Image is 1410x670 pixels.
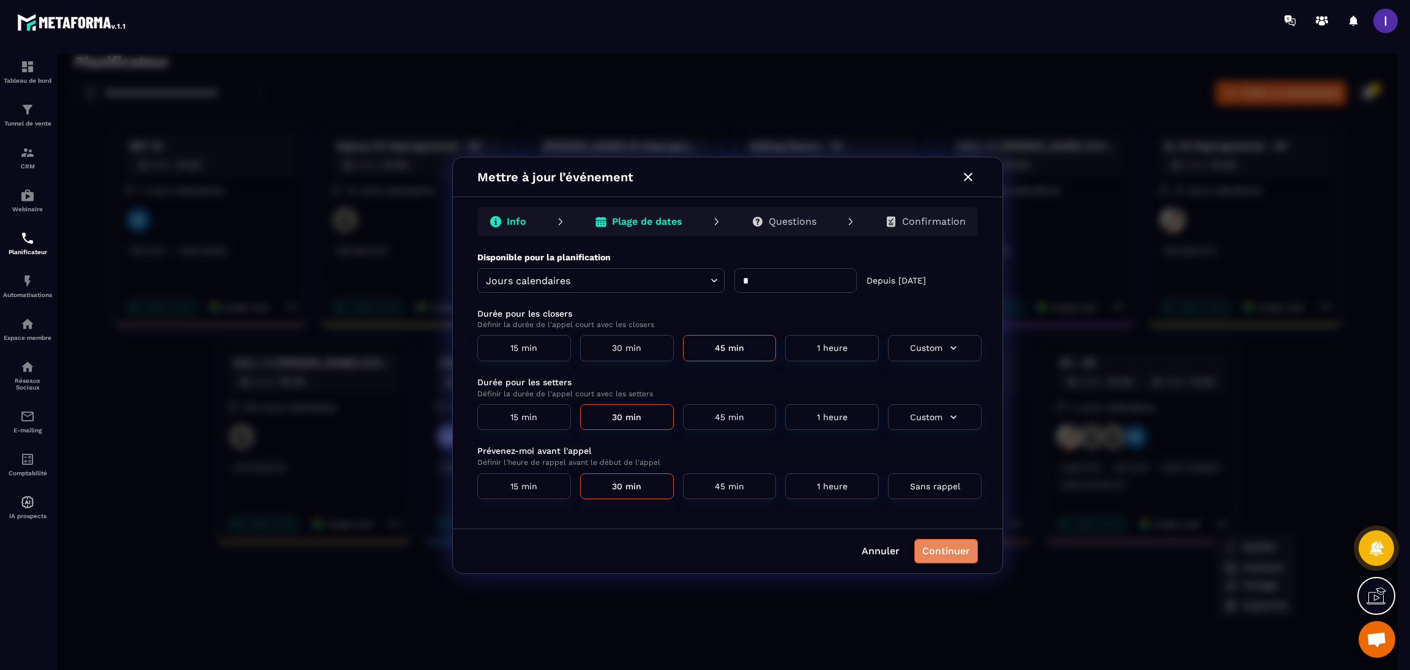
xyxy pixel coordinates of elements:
p: Définir la durée de l'appel court avec les closers [420,266,924,277]
a: automationsautomationsWebinaire [3,179,52,222]
button: 1 heure [728,420,821,446]
button: Sans rappel [830,420,924,446]
p: Tableau de bord [3,77,52,84]
img: accountant [20,452,35,467]
img: automations [20,274,35,288]
a: automationsautomationsEspace membre [3,307,52,350]
p: Webinaire [3,206,52,213]
button: 45 min [625,351,719,377]
p: Comptabilité [3,470,52,476]
a: formationformationTunnel de vente [3,93,52,136]
button: 15 min [420,420,513,446]
p: Questions [711,162,759,175]
button: 45 min [625,282,719,308]
a: Ouvrir le chat [1359,621,1395,658]
p: Mettre à jour l’événement [420,115,576,133]
p: Espace membre [3,334,52,341]
div: Jours calendaires [420,215,667,239]
img: social-network [20,359,35,374]
button: 30 min [523,351,616,377]
a: accountantaccountantComptabilité [3,443,52,486]
button: 45 min [625,420,719,446]
p: Définir la durée de l'appel court avec les setters [420,336,924,346]
img: email [20,409,35,424]
p: CRM [3,163,52,170]
button: 1 heure [728,351,821,377]
p: Durée pour les closers [420,254,924,266]
button: 15 min [420,282,513,308]
p: Disponible pour la planification [420,198,924,210]
p: IA prospects [3,513,52,519]
a: automationsautomationsAutomatisations [3,265,52,307]
button: Custom [830,282,924,308]
img: scheduler [20,231,35,246]
img: automations [20,188,35,203]
a: formationformationCRM [3,136,52,179]
p: Durée pour les setters [420,323,924,336]
a: emailemailE-mailing [3,400,52,443]
p: Confirmation [845,162,908,175]
a: formationformationTableau de bord [3,50,52,93]
p: Définir l'heure de rappel avant le début de l'appel [420,404,924,415]
button: Annuler [797,486,849,510]
p: Automatisations [3,292,52,298]
p: Réseaux Sociaux [3,377,52,391]
img: logo [17,11,127,33]
img: formation [20,145,35,160]
p: Plage de dates [554,162,625,175]
button: 1 heure [728,282,821,308]
button: 30 min [523,420,616,446]
p: Prévenez-moi avant l'appel [420,391,924,404]
img: formation [20,59,35,74]
img: automations [20,317,35,331]
button: Continuer [857,486,920,510]
button: 30 min [523,282,616,308]
a: schedulerschedulerPlanificateur [3,222,52,265]
p: Depuis [DATE] [809,221,868,234]
a: social-networksocial-networkRéseaux Sociaux [3,350,52,400]
p: Tunnel de vente [3,120,52,127]
p: Planificateur [3,249,52,255]
button: 15 min [420,351,513,377]
img: formation [20,102,35,117]
p: Info [449,162,469,175]
button: Custom [830,351,924,377]
p: E-mailing [3,427,52,434]
img: automations [20,495,35,510]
